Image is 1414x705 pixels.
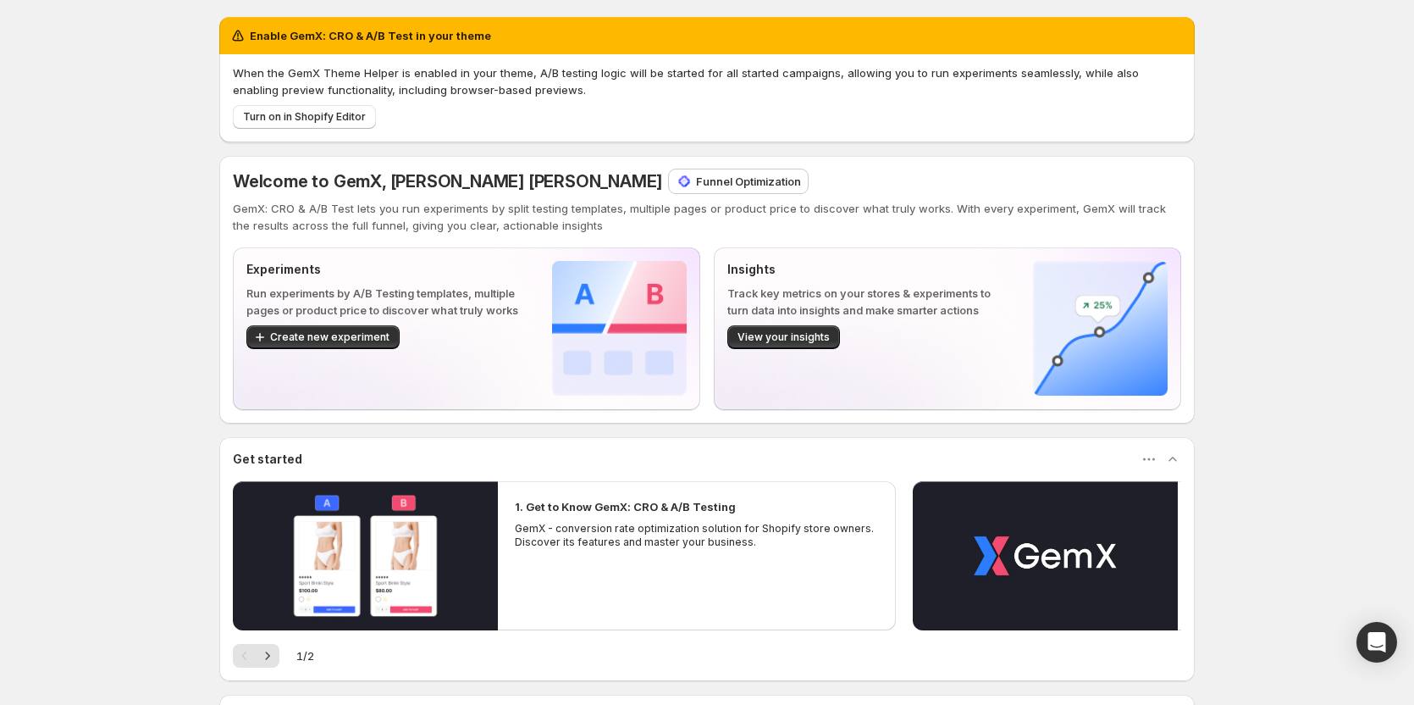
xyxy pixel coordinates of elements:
span: Welcome to GemX, [PERSON_NAME] [PERSON_NAME] [233,171,662,192]
span: Turn on in Shopify Editor [243,110,366,124]
button: Turn on in Shopify Editor [233,105,376,129]
button: Create new experiment [246,325,400,349]
span: View your insights [737,330,830,344]
span: Create new experiment [270,330,389,344]
p: GemX - conversion rate optimization solution for Shopify store owners. Discover its features and ... [515,522,879,549]
p: When the GemX Theme Helper is enabled in your theme, A/B testing logic will be started for all st... [233,64,1181,98]
img: Funnel Optimization [676,173,693,190]
h2: 1. Get to Know GemX: CRO & A/B Testing [515,498,736,515]
h2: Enable GemX: CRO & A/B Test in your theme [250,27,491,44]
p: Run experiments by A/B Testing templates, multiple pages or product price to discover what truly ... [246,285,525,319]
p: Track key metrics on your stores & experiments to turn data into insights and make smarter actions [727,285,1006,319]
div: Open Intercom Messenger [1356,622,1397,663]
nav: Pagination [233,644,279,668]
button: Play video [233,481,498,630]
button: View your insights [727,325,840,349]
p: Funnel Optimization [696,173,801,190]
p: Insights [727,261,1006,278]
img: Experiments [552,261,687,396]
button: Play video [913,481,1178,630]
p: Experiments [246,261,525,278]
span: 1 / 2 [296,647,314,664]
button: Next [256,644,279,668]
img: Insights [1033,261,1168,396]
h3: Get started [233,451,302,468]
p: GemX: CRO & A/B Test lets you run experiments by split testing templates, multiple pages or produ... [233,200,1181,234]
